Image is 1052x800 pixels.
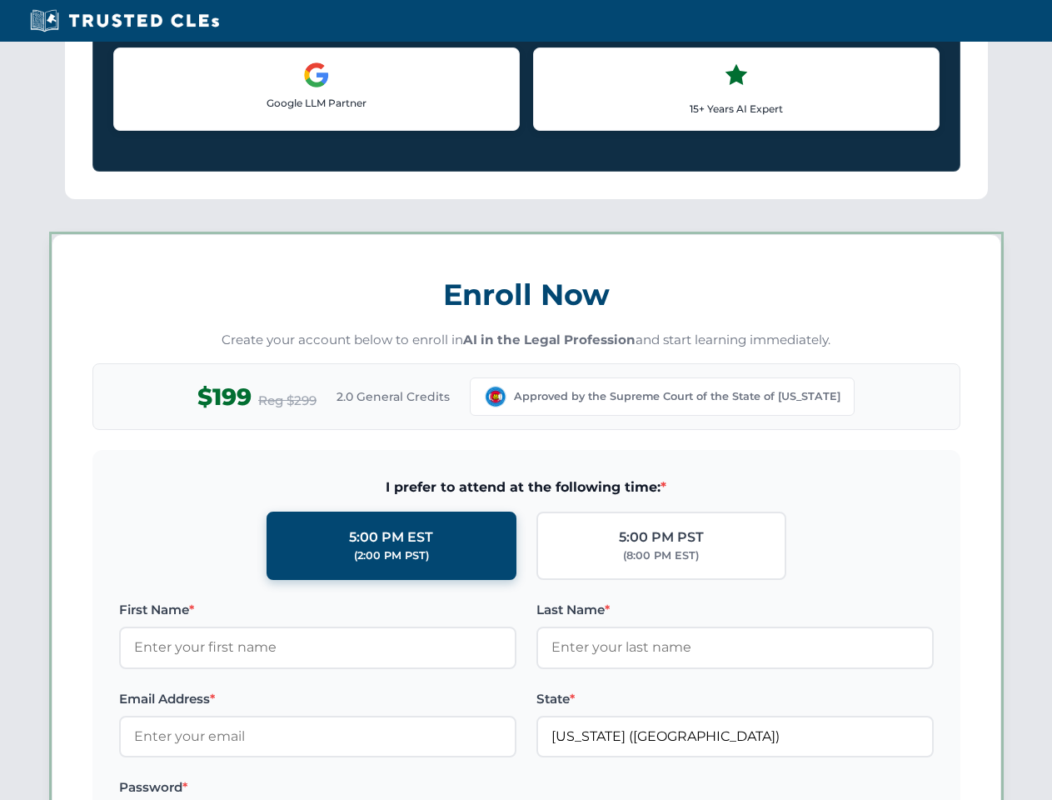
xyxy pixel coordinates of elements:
[349,527,433,548] div: 5:00 PM EST
[127,95,506,111] p: Google LLM Partner
[258,391,317,411] span: Reg $299
[119,627,516,668] input: Enter your first name
[119,600,516,620] label: First Name
[119,689,516,709] label: Email Address
[514,388,840,405] span: Approved by the Supreme Court of the State of [US_STATE]
[354,547,429,564] div: (2:00 PM PST)
[92,331,960,350] p: Create your account below to enroll in and start learning immediately.
[547,101,925,117] p: 15+ Years AI Expert
[463,332,636,347] strong: AI in the Legal Profession
[536,716,934,757] input: Colorado (CO)
[619,527,704,548] div: 5:00 PM PST
[484,385,507,408] img: Colorado Supreme Court
[119,777,516,797] label: Password
[197,378,252,416] span: $199
[119,477,934,498] span: I prefer to attend at the following time:
[119,716,516,757] input: Enter your email
[303,62,330,88] img: Google
[536,689,934,709] label: State
[337,387,450,406] span: 2.0 General Credits
[536,627,934,668] input: Enter your last name
[623,547,699,564] div: (8:00 PM EST)
[92,268,960,321] h3: Enroll Now
[25,8,224,33] img: Trusted CLEs
[536,600,934,620] label: Last Name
